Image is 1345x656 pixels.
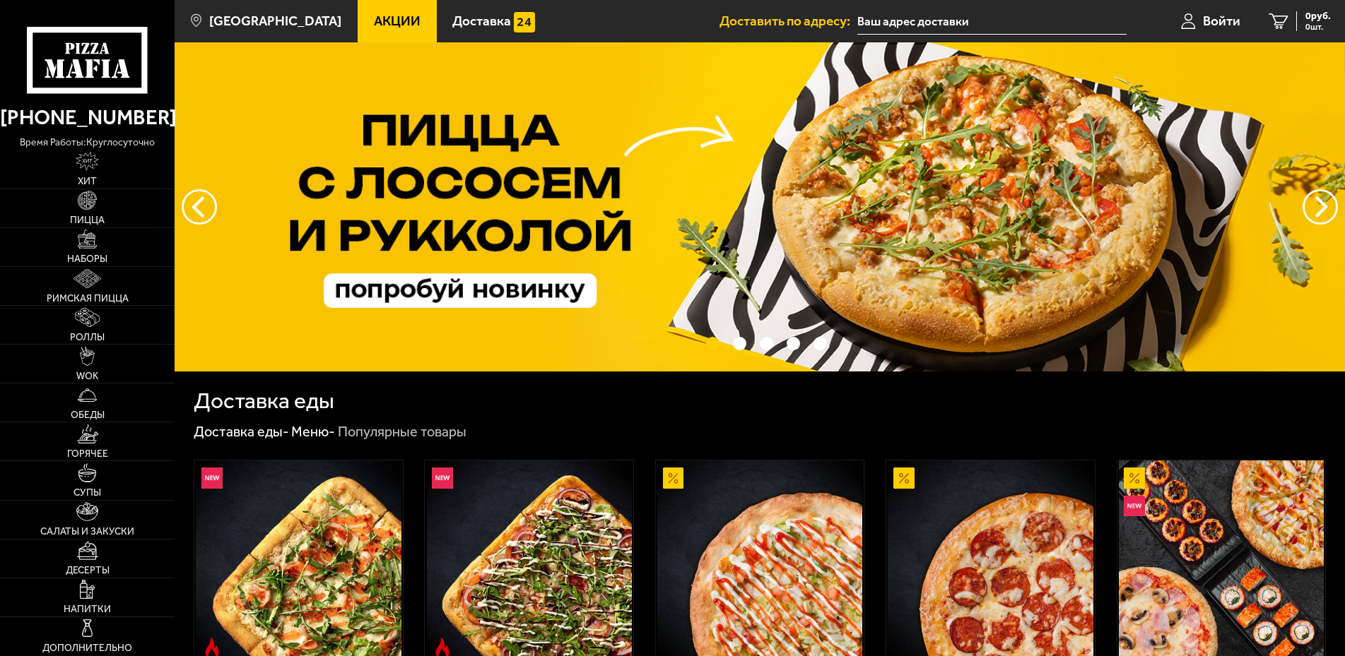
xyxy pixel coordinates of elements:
div: Популярные товары [338,423,466,441]
a: Меню- [291,423,335,440]
span: Обеды [71,410,105,420]
h1: Доставка еды [194,390,334,412]
span: Хит [78,177,97,186]
span: Войти [1203,14,1240,28]
button: точки переключения [706,337,720,350]
span: Доставка [452,14,511,28]
span: Напитки [64,604,111,614]
span: Акции [374,14,421,28]
input: Ваш адрес доставки [857,8,1127,35]
button: следующий [182,189,217,225]
img: Новинка [1124,496,1145,517]
img: Акционный [1124,467,1145,489]
img: Акционный [893,467,915,489]
span: Наборы [67,254,107,264]
img: 15daf4d41897b9f0e9f617042186c801.svg [514,12,535,33]
span: Супы [74,488,101,498]
button: предыдущий [1303,189,1338,225]
button: точки переключения [787,337,800,350]
button: точки переключения [814,337,827,350]
button: точки переключения [760,337,773,350]
img: Акционный [663,467,684,489]
span: Пицца [70,215,105,225]
span: Салаты и закуски [40,527,134,537]
button: точки переключения [733,337,746,350]
span: Горячее [67,449,108,459]
img: Новинка [432,467,453,489]
span: 0 шт. [1305,23,1331,31]
a: Доставка еды- [194,423,289,440]
img: Новинка [201,467,223,489]
span: 0 руб. [1305,11,1331,21]
span: Дополнительно [42,643,132,653]
span: WOK [76,371,98,381]
span: Римская пицца [47,294,129,304]
span: Доставить по адресу: [720,14,857,28]
span: Роллы [70,333,105,342]
span: Десерты [66,566,110,576]
span: [GEOGRAPHIC_DATA] [209,14,341,28]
